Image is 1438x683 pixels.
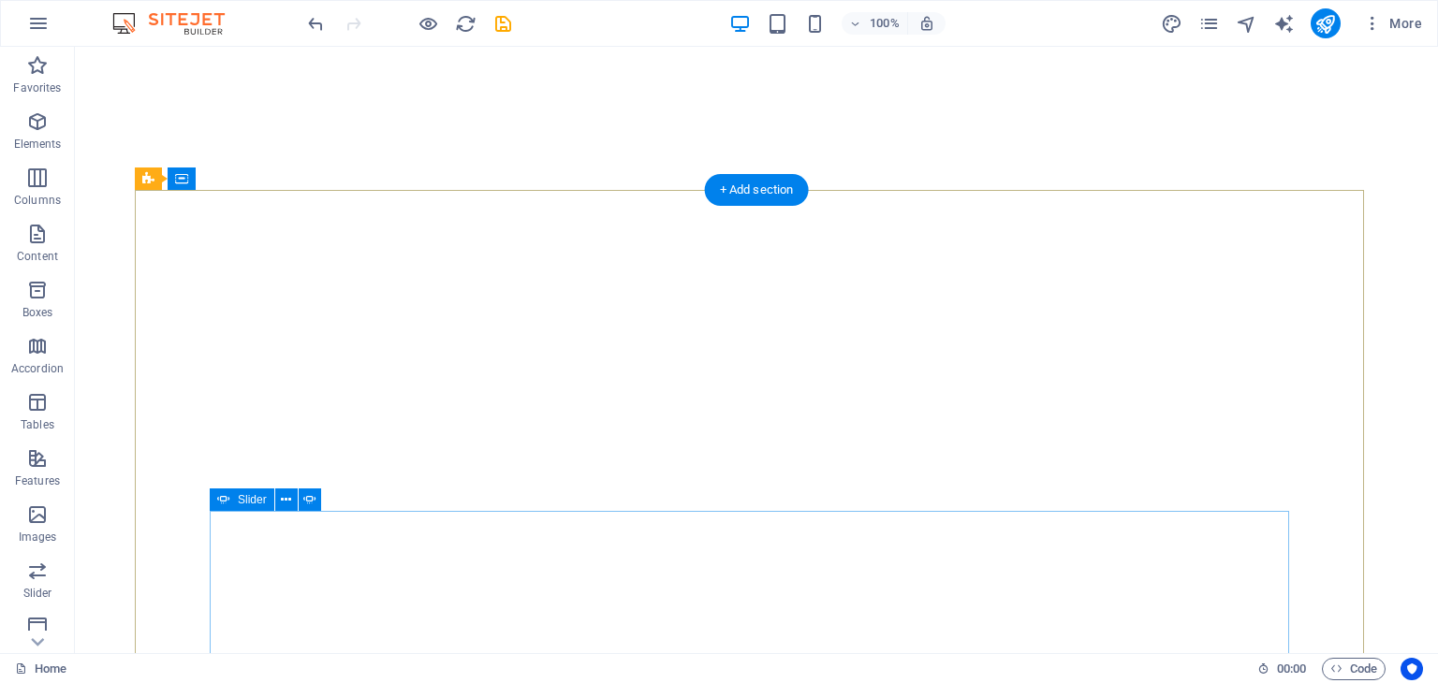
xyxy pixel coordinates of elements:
[14,137,62,152] p: Elements
[11,361,64,376] p: Accordion
[305,13,327,35] i: Undo: change_data (Ctrl+Z)
[1290,661,1293,676] span: :
[1198,12,1221,35] button: pages
[14,193,61,208] p: Columns
[455,13,477,35] i: Reload page
[1161,12,1183,35] button: design
[13,80,61,95] p: Favorites
[108,12,248,35] img: Editor Logo
[1322,658,1386,680] button: Code
[15,658,66,680] a: Click to cancel selection. Double-click to open Pages
[454,12,477,35] button: reload
[304,12,327,35] button: undo
[1363,14,1422,33] span: More
[1198,13,1220,35] i: Pages (Ctrl+Alt+S)
[1257,658,1307,680] h6: Session time
[842,12,908,35] button: 100%
[1401,658,1423,680] button: Usercentrics
[1277,658,1306,680] span: 00 00
[1161,13,1182,35] i: Design (Ctrl+Alt+Y)
[1273,12,1296,35] button: text_generator
[17,249,58,264] p: Content
[1356,8,1430,38] button: More
[705,174,809,206] div: + Add section
[1330,658,1377,680] span: Code
[21,417,54,432] p: Tables
[23,586,52,601] p: Slider
[492,12,514,35] button: save
[492,13,514,35] i: Save (Ctrl+S)
[1314,13,1336,35] i: Publish
[22,305,53,320] p: Boxes
[918,15,935,32] i: On resize automatically adjust zoom level to fit chosen device.
[870,12,900,35] h6: 100%
[19,530,57,545] p: Images
[1236,12,1258,35] button: navigator
[238,494,267,505] span: Slider
[15,473,60,488] p: Features
[1311,8,1341,38] button: publish
[1236,13,1257,35] i: Navigator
